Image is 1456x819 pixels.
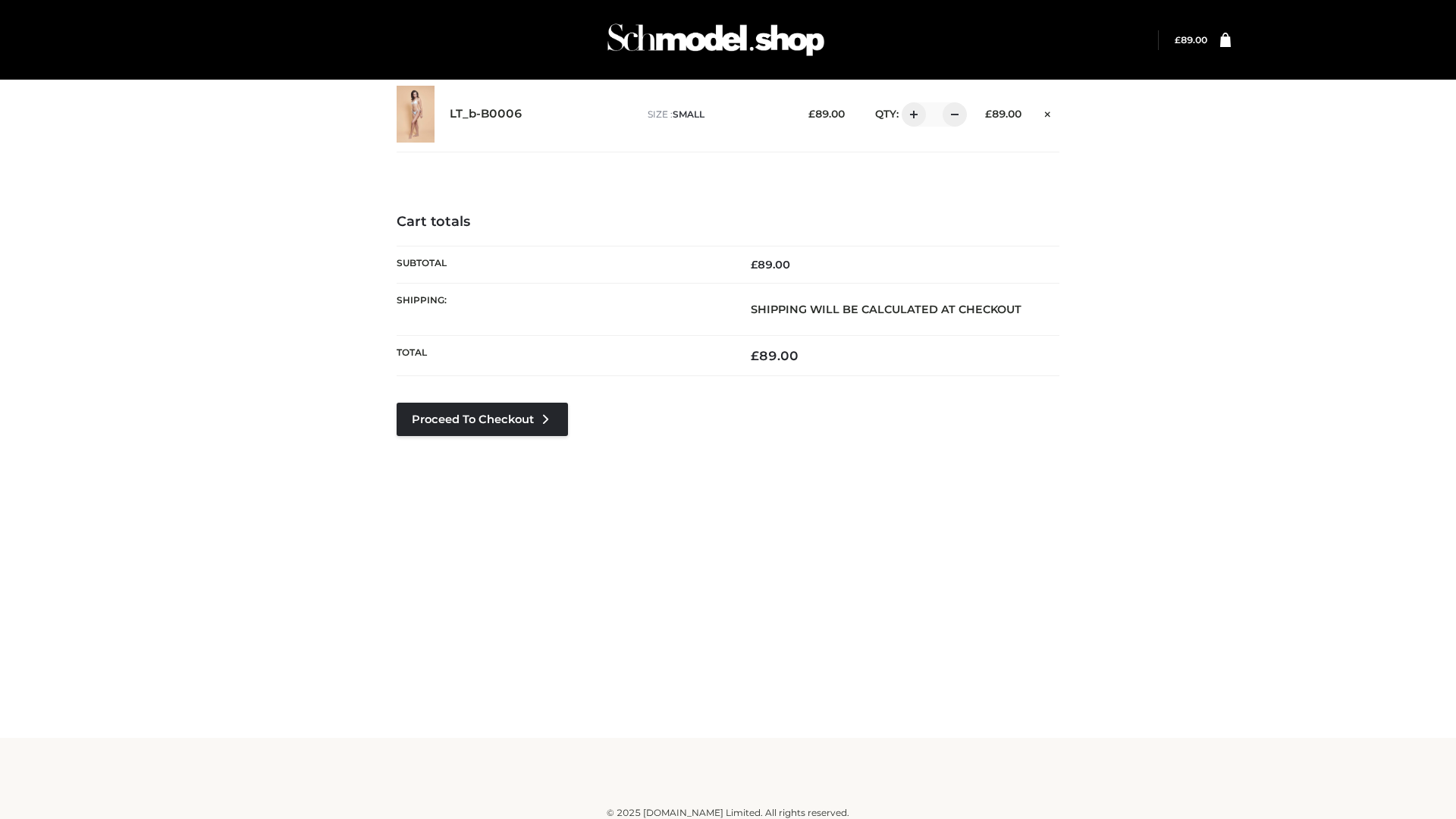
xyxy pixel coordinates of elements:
[751,348,759,363] span: £
[673,108,704,120] span: SMALL
[860,102,962,127] div: QTY:
[602,10,830,70] img: Schmodel Admin 964
[397,246,728,283] th: Subtotal
[751,258,790,271] bdi: 89.00
[1175,34,1181,45] span: £
[1175,34,1207,45] a: £89.00
[397,86,435,143] img: LT_b-B0006 - SMALL
[751,348,799,363] bdi: 89.00
[450,107,522,121] a: LT_b-B0006
[985,108,1021,120] bdi: 89.00
[808,108,845,120] bdi: 89.00
[397,283,728,335] th: Shipping:
[1175,34,1207,45] bdi: 89.00
[751,258,758,271] span: £
[397,336,728,376] th: Total
[648,108,785,121] p: size :
[397,214,1059,231] h4: Cart totals
[751,303,1021,316] strong: Shipping will be calculated at checkout
[1037,102,1059,122] a: Remove this item
[985,108,992,120] span: £
[397,403,568,436] a: Proceed to Checkout
[808,108,815,120] span: £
